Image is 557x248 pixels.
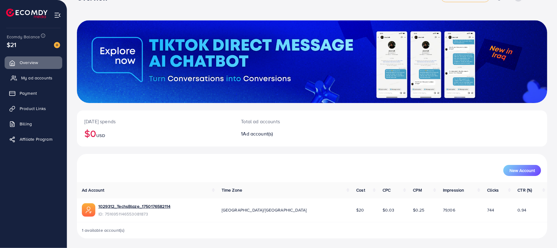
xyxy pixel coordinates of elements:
[96,132,105,139] span: USD
[413,207,424,213] span: $0.25
[7,40,16,49] span: $21
[503,165,541,176] button: New Account
[98,211,170,217] span: ID: 7516951146553081873
[487,187,499,193] span: Clicks
[20,90,37,96] span: Payment
[7,34,40,40] span: Ecomdy Balance
[20,105,46,112] span: Product Links
[243,130,273,137] span: Ad account(s)
[518,207,527,213] span: 0.94
[5,87,62,99] a: Payment
[222,207,307,213] span: [GEOGRAPHIC_DATA]/[GEOGRAPHIC_DATA]
[222,187,242,193] span: Time Zone
[82,227,125,233] span: 1 available account(s)
[6,9,48,18] img: logo
[509,168,535,173] span: New Account
[54,42,60,48] img: image
[413,187,422,193] span: CPM
[241,131,344,137] h2: 1
[356,207,364,213] span: $20
[82,187,105,193] span: Ad Account
[531,220,552,243] iframe: Chat
[356,187,365,193] span: Cost
[5,133,62,145] a: Affiliate Program
[5,102,62,115] a: Product Links
[443,187,464,193] span: Impression
[443,207,455,213] span: 79,106
[487,207,494,213] span: 744
[20,136,52,142] span: Affiliate Program
[21,75,52,81] span: My ad accounts
[5,72,62,84] a: My ad accounts
[54,12,61,19] img: menu
[20,59,38,66] span: Overview
[82,203,95,217] img: ic-ads-acc.e4c84228.svg
[84,128,226,139] h2: $0
[518,187,532,193] span: CTR (%)
[241,118,344,125] p: Total ad accounts
[20,121,32,127] span: Billing
[5,118,62,130] a: Billing
[84,118,226,125] p: [DATE] spends
[5,56,62,69] a: Overview
[383,207,394,213] span: $0.03
[383,187,391,193] span: CPC
[98,203,170,209] a: 1029312_TechsBlaze_1750176582114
